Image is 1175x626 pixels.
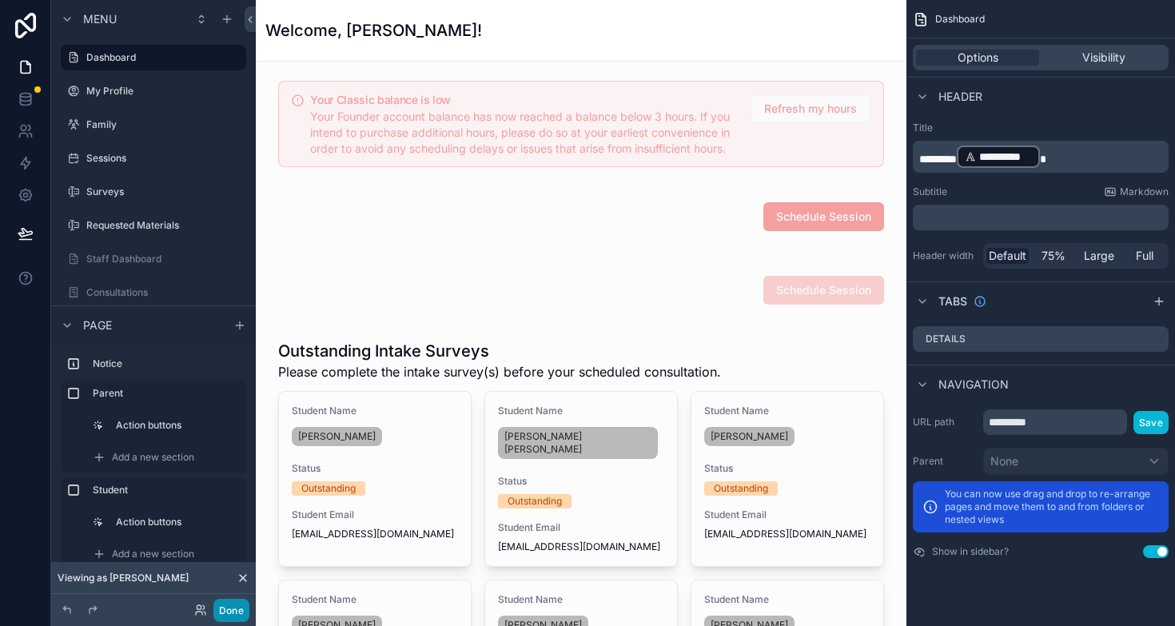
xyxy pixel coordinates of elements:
[913,249,977,262] label: Header width
[86,152,243,165] label: Sessions
[93,357,240,370] label: Notice
[61,179,246,205] a: Surveys
[93,484,240,496] label: Student
[61,146,246,171] a: Sessions
[913,205,1169,230] div: scrollable content
[265,19,482,42] h1: Welcome, [PERSON_NAME]!
[86,185,243,198] label: Surveys
[213,599,249,622] button: Done
[61,45,246,70] a: Dashboard
[1042,248,1065,264] span: 75%
[1120,185,1169,198] span: Markdown
[983,448,1169,475] button: None
[116,516,237,528] label: Action buttons
[913,141,1169,173] div: scrollable content
[932,545,1009,558] label: Show in sidebar?
[83,317,112,333] span: Page
[86,85,243,98] label: My Profile
[61,213,246,238] a: Requested Materials
[990,453,1018,469] span: None
[1136,248,1153,264] span: Full
[112,451,194,464] span: Add a new section
[116,419,237,432] label: Action buttons
[938,293,967,309] span: Tabs
[51,344,256,594] div: scrollable content
[1133,411,1169,434] button: Save
[913,185,947,198] label: Subtitle
[938,377,1009,393] span: Navigation
[86,219,243,232] label: Requested Materials
[1082,50,1125,66] span: Visibility
[93,387,240,400] label: Parent
[61,78,246,104] a: My Profile
[61,246,246,272] a: Staff Dashboard
[935,13,985,26] span: Dashboard
[958,50,998,66] span: Options
[989,248,1026,264] span: Default
[86,51,237,64] label: Dashboard
[1104,185,1169,198] a: Markdown
[86,118,243,131] label: Family
[1084,248,1114,264] span: Large
[913,416,977,429] label: URL path
[945,488,1159,526] p: You can now use drag and drop to re-arrange pages and move them to and from folders or nested views
[112,548,194,560] span: Add a new section
[938,89,982,105] span: Header
[926,333,966,345] label: Details
[913,455,977,468] label: Parent
[61,112,246,138] a: Family
[913,122,1169,134] label: Title
[61,280,246,305] a: Consultations
[83,11,117,27] span: Menu
[58,572,189,584] span: Viewing as [PERSON_NAME]
[86,286,243,299] label: Consultations
[86,253,243,265] label: Staff Dashboard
